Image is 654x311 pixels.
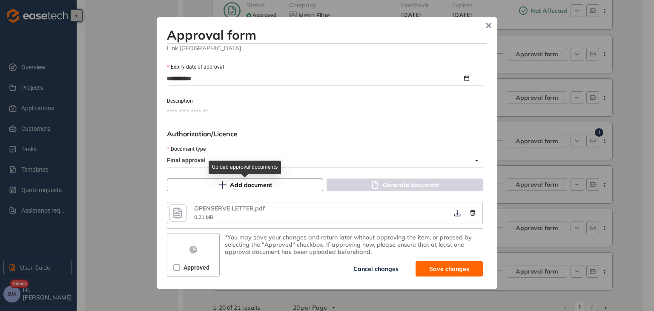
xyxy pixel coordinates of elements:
div: *You may save your changes and return later without approving the item, or proceed by selecting t... [225,234,483,255]
label: Description [167,97,193,105]
span: Save changes [429,264,469,274]
button: Save changes [416,261,483,276]
span: Final approval [167,154,478,167]
label: Document type [167,145,206,153]
textarea: Description [167,105,483,119]
label: Expiry date of approval [167,63,224,71]
span: Link [GEOGRAPHIC_DATA] [167,44,487,52]
h3: Approval form [167,27,487,43]
button: Cancel changes [340,261,412,276]
span: Approved [180,263,213,272]
input: Expiry date of approval [167,74,462,83]
div: OPENSERVE LETTER.pdf [194,205,279,212]
button: Close [482,19,495,32]
span: 0.21 MB [194,214,213,220]
span: Add document [230,180,272,190]
span: Authorization/Licence [167,130,238,138]
div: Upload approval documents [209,161,281,174]
button: Add document [167,179,323,191]
span: Cancel changes [353,264,399,274]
